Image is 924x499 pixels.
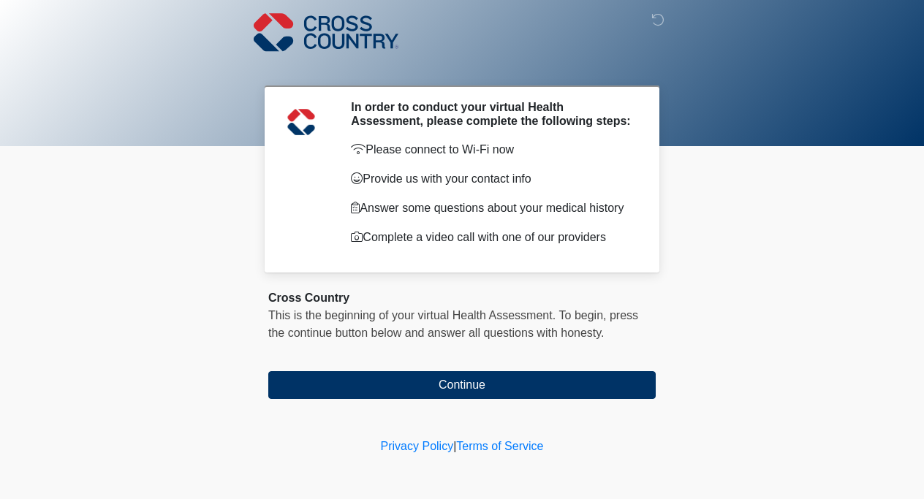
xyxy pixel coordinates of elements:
a: | [453,440,456,452]
p: Complete a video call with one of our providers [351,229,634,246]
h2: In order to conduct your virtual Health Assessment, please complete the following steps: [351,100,634,128]
span: press the continue button below and answer all questions with honesty. [268,309,638,339]
span: This is the beginning of your virtual Health Assessment. [268,309,556,321]
p: Answer some questions about your medical history [351,199,634,217]
p: Provide us with your contact info [351,170,634,188]
button: Continue [268,371,656,399]
a: Privacy Policy [381,440,454,452]
span: To begin, [559,309,610,321]
a: Terms of Service [456,440,543,452]
img: Cross Country Logo [254,11,398,53]
img: Agent Avatar [279,100,323,144]
h1: ‎ ‎ ‎ [257,53,667,80]
p: Please connect to Wi-Fi now [351,141,634,159]
div: Cross Country [268,289,656,307]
